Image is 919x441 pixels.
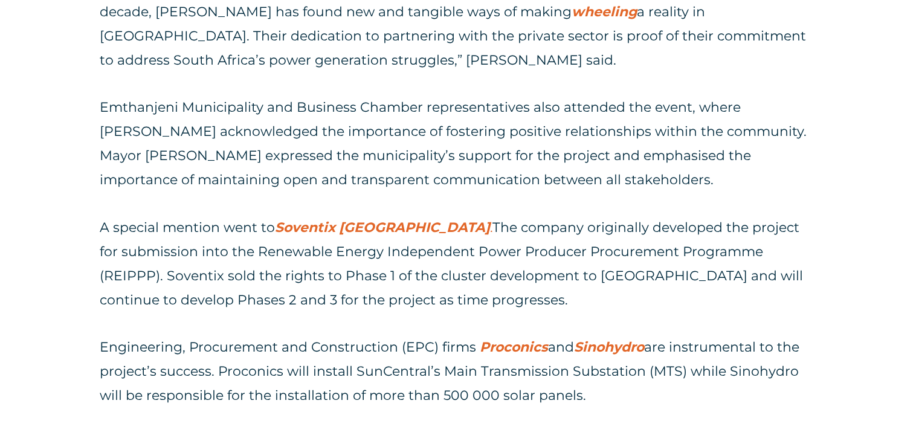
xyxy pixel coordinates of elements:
[100,216,819,312] p: A special mention went to The company originally developed the project for submission into the Re...
[480,339,548,355] a: Proconics
[100,95,819,192] p: Emthanjeni Municipality and Business Chamber representatives also attended the event, where [PERS...
[275,219,492,236] span: .
[574,339,644,355] a: Sinohydro
[100,335,819,408] p: Engineering, Procurement and Construction (EPC) firms and are instrumental to the project’s succe...
[572,4,637,20] a: wheeling
[275,219,490,236] a: Soventix [GEOGRAPHIC_DATA]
